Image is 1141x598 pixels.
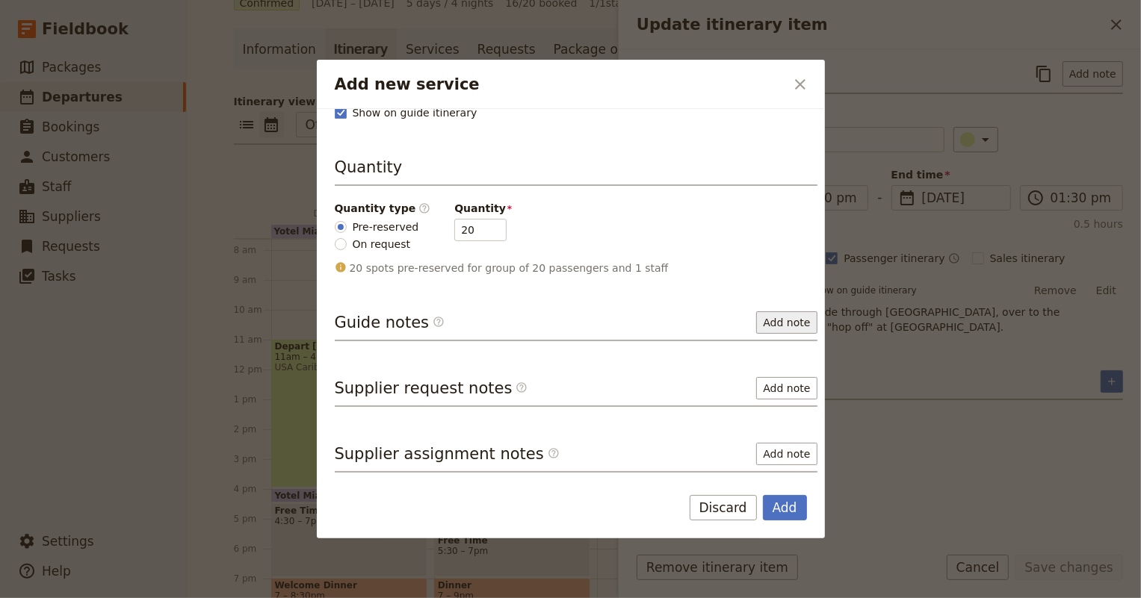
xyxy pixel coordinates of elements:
[454,202,506,214] span: Quantity
[353,237,411,252] span: On request
[763,495,807,520] button: Add
[335,201,431,216] div: Quantity type
[418,202,430,214] span: ​
[433,316,445,328] span: ​
[548,447,560,465] span: ​
[353,105,477,120] span: Show on guide itinerary
[335,156,817,186] h3: Quantity
[335,238,347,250] input: On request
[788,72,813,97] button: Close dialog
[335,221,347,233] input: Pre-reserved
[335,443,560,465] h3: Supplier assignment notes
[335,311,445,334] h3: Guide notes
[335,261,817,275] p: 20 spots pre-reserved for group of 20 passengers and 1 staff
[335,73,785,96] h2: Add new service
[516,381,528,393] span: ​
[454,219,507,241] input: Quantity
[756,443,817,465] button: Add note
[516,381,528,399] span: ​
[548,447,560,459] span: ​
[433,316,445,334] span: ​
[690,495,757,520] button: Discard
[756,311,817,334] button: Add note
[335,377,528,399] h3: Supplier request notes
[756,377,817,399] button: Add note
[353,219,419,234] span: Pre-reserved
